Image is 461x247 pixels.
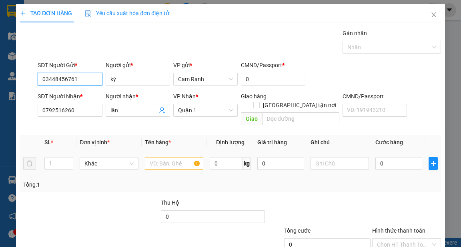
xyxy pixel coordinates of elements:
div: VP gửi [173,61,238,70]
span: plus [20,10,26,16]
span: Đơn vị tính [80,139,110,145]
div: CMND/Passport [241,61,305,70]
label: Gán nhãn [343,30,367,36]
input: VD: Bàn, Ghế [145,157,204,170]
b: Trà Lan Viên [10,52,29,89]
button: Close [423,4,445,26]
img: icon [85,10,91,17]
span: Yêu cầu xuất hóa đơn điện tử [85,10,169,16]
span: kg [243,157,251,170]
div: SĐT Người Gửi [38,61,102,70]
span: Tên hàng [145,139,171,145]
span: Giá trị hàng [257,139,287,145]
div: Tổng: 1 [23,180,178,189]
span: Định lượng [216,139,245,145]
span: user-add [159,107,165,114]
span: Giao [241,112,262,125]
button: plus [429,157,437,170]
div: CMND/Passport [343,92,407,101]
button: delete [23,157,36,170]
input: Ghi Chú [311,157,369,170]
th: Ghi chú [307,135,373,150]
img: logo.jpg [87,10,106,29]
span: SL [44,139,51,145]
div: Người nhận [106,92,170,101]
li: (c) 2017 [67,38,110,48]
span: VP Nhận [173,93,196,100]
span: Cước hàng [375,139,403,145]
label: Hình thức thanh toán [372,227,425,234]
span: Quận 1 [178,104,233,116]
span: [GEOGRAPHIC_DATA] tận nơi [260,101,339,110]
span: Khác [84,157,134,169]
span: Thu Hộ [161,199,179,206]
span: Cam Ranh [178,73,233,85]
img: logo.jpg [10,10,50,50]
input: 0 [257,157,304,170]
b: [DOMAIN_NAME] [67,30,110,37]
input: Dọc đường [262,112,339,125]
span: Giao hàng [241,93,267,100]
span: Tổng cước [284,227,311,234]
span: plus [429,160,437,167]
div: Người gửi [106,61,170,70]
div: SĐT Người Nhận [38,92,102,101]
span: close [431,12,437,18]
b: Trà Lan Viên - Gửi khách hàng [49,12,79,91]
span: TẠO ĐƠN HÀNG [20,10,72,16]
